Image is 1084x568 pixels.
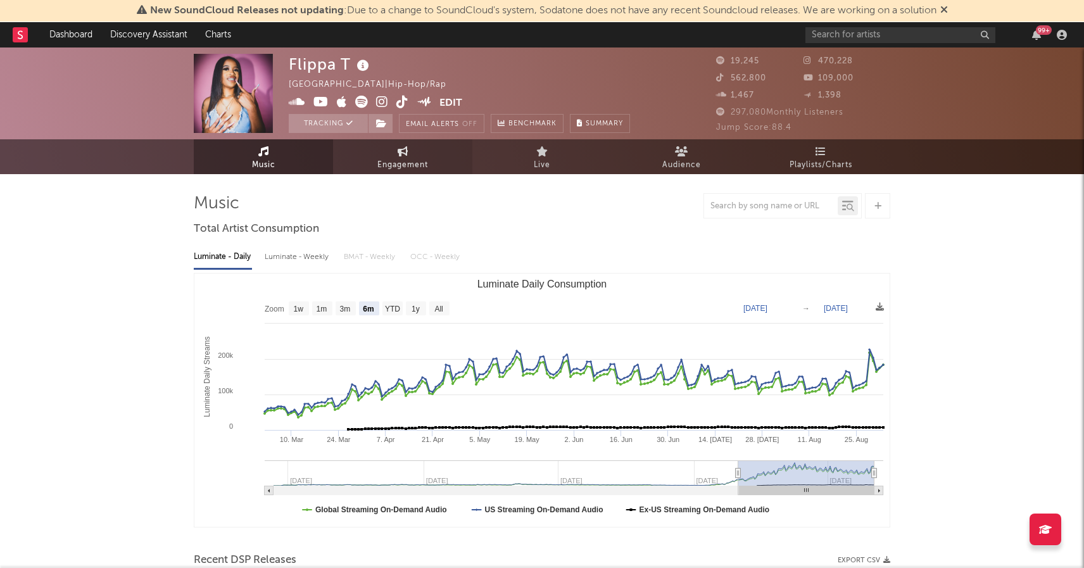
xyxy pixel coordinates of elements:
text: 24. Mar [327,436,351,443]
div: 99 + [1036,25,1052,35]
span: 1,398 [804,91,841,99]
svg: Luminate Daily Consumption [194,274,890,527]
a: Dashboard [41,22,101,47]
text: 14. [DATE] [698,436,732,443]
span: 109,000 [804,74,854,82]
div: Luminate - Daily [194,246,252,268]
input: Search by song name or URL [704,201,838,211]
text: 100k [218,387,233,394]
a: Playlists/Charts [751,139,890,174]
span: Music [252,158,275,173]
a: Benchmark [491,114,564,133]
button: Export CSV [838,557,890,564]
text: US Streaming On-Demand Audio [485,505,603,514]
button: Edit [439,96,462,111]
span: Recent DSP Releases [194,553,296,568]
span: Live [534,158,550,173]
span: 1,467 [716,91,754,99]
a: Discovery Assistant [101,22,196,47]
a: Music [194,139,333,174]
text: 0 [229,422,233,430]
span: 470,228 [804,57,853,65]
text: 11. Aug [798,436,821,443]
text: 25. Aug [845,436,868,443]
span: New SoundCloud Releases not updating [150,6,344,16]
div: Luminate - Weekly [265,246,331,268]
text: [DATE] [743,304,767,313]
text: 21. Apr [422,436,444,443]
span: Benchmark [508,117,557,132]
button: Tracking [289,114,368,133]
span: Dismiss [940,6,948,16]
div: [GEOGRAPHIC_DATA] | Hip-Hop/Rap [289,77,461,92]
span: Playlists/Charts [790,158,852,173]
span: Engagement [377,158,428,173]
text: 2. Jun [565,436,584,443]
text: YTD [385,305,400,313]
text: 200k [218,351,233,359]
span: Jump Score: 88.4 [716,123,791,132]
span: 297,080 Monthly Listeners [716,108,843,117]
span: 562,800 [716,74,766,82]
a: Charts [196,22,240,47]
input: Search for artists [805,27,995,43]
text: 7. Apr [377,436,395,443]
em: Off [462,121,477,128]
text: 5. May [469,436,491,443]
text: 19. May [515,436,540,443]
a: Audience [612,139,751,174]
text: Luminate Daily Consumption [477,279,607,289]
span: 19,245 [716,57,759,65]
a: Engagement [333,139,472,174]
text: All [434,305,443,313]
text: 28. [DATE] [745,436,779,443]
span: Summary [586,120,623,127]
button: 99+ [1032,30,1041,40]
text: Ex-US Streaming On-Demand Audio [640,505,770,514]
text: 3m [340,305,351,313]
span: Audience [662,158,701,173]
text: 16. Jun [610,436,633,443]
button: Email AlertsOff [399,114,484,133]
text: 6m [363,305,374,313]
text: Zoom [265,305,284,313]
a: Live [472,139,612,174]
text: 1m [317,305,327,313]
text: [DATE] [824,304,848,313]
div: Flippa T [289,54,372,75]
text: 1y [412,305,420,313]
text: 10. Mar [280,436,304,443]
button: Summary [570,114,630,133]
text: Luminate Daily Streams [203,336,211,417]
text: Global Streaming On-Demand Audio [315,505,447,514]
text: → [802,304,810,313]
span: Total Artist Consumption [194,222,319,237]
span: : Due to a change to SoundCloud's system, Sodatone does not have any recent Soundcloud releases. ... [150,6,936,16]
text: 1w [294,305,304,313]
text: 30. Jun [657,436,679,443]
